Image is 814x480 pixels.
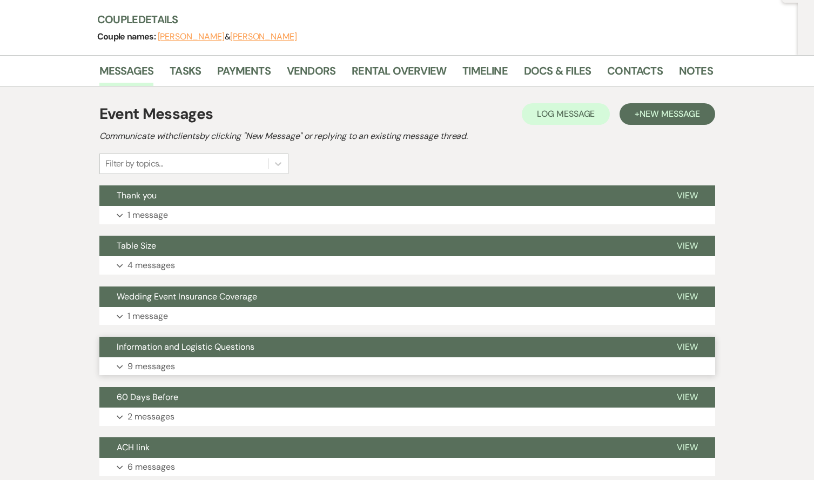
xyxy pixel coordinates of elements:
[537,108,595,119] span: Log Message
[230,32,297,41] button: [PERSON_NAME]
[99,307,715,325] button: 1 message
[127,258,175,272] p: 4 messages
[287,62,335,86] a: Vendors
[660,337,715,357] button: View
[117,341,254,352] span: Information and Logistic Questions
[620,103,715,125] button: +New Message
[217,62,271,86] a: Payments
[352,62,446,86] a: Rental Overview
[99,437,660,458] button: ACH link
[677,341,698,352] span: View
[99,185,660,206] button: Thank you
[607,62,663,86] a: Contacts
[99,458,715,476] button: 6 messages
[105,157,163,170] div: Filter by topics...
[677,240,698,251] span: View
[99,236,660,256] button: Table Size
[127,460,175,474] p: 6 messages
[660,387,715,408] button: View
[99,408,715,426] button: 2 messages
[127,208,168,222] p: 1 message
[117,291,257,302] span: Wedding Event Insurance Coverage
[97,31,158,42] span: Couple names:
[99,357,715,376] button: 9 messages
[677,442,698,453] span: View
[117,190,157,201] span: Thank you
[99,387,660,408] button: 60 Days Before
[524,62,591,86] a: Docs & Files
[170,62,201,86] a: Tasks
[462,62,508,86] a: Timeline
[97,12,702,27] h3: Couple Details
[679,62,713,86] a: Notes
[660,185,715,206] button: View
[660,437,715,458] button: View
[158,32,225,41] button: [PERSON_NAME]
[99,256,715,275] button: 4 messages
[117,442,150,453] span: ACH link
[99,337,660,357] button: Information and Logistic Questions
[158,31,297,42] span: &
[99,130,715,143] h2: Communicate with clients by clicking "New Message" or replying to an existing message thread.
[127,359,175,374] p: 9 messages
[99,103,213,125] h1: Event Messages
[660,286,715,307] button: View
[522,103,610,125] button: Log Message
[117,240,156,251] span: Table Size
[99,286,660,307] button: Wedding Event Insurance Coverage
[660,236,715,256] button: View
[127,309,168,323] p: 1 message
[677,291,698,302] span: View
[99,62,154,86] a: Messages
[117,391,178,403] span: 60 Days Before
[99,206,715,224] button: 1 message
[677,190,698,201] span: View
[640,108,699,119] span: New Message
[127,410,174,424] p: 2 messages
[677,391,698,403] span: View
